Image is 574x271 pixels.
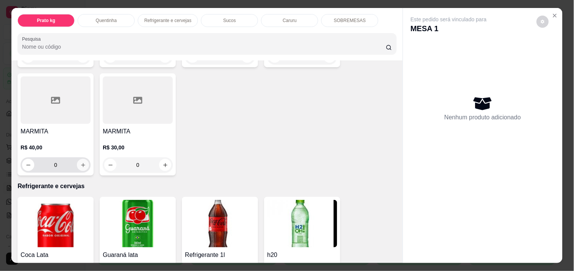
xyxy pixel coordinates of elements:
p: R$ 30,00 [103,144,173,151]
button: increase-product-quantity [77,159,89,171]
input: Pesquisa [22,43,386,51]
h4: MARMITA [103,127,173,136]
h4: h20 [267,250,337,260]
img: product-image [21,200,91,247]
h4: Refrigerante 1l [185,250,255,260]
p: Refrigerante e cervejas [144,17,191,24]
h4: Guaraná lata [103,250,173,260]
p: Este pedido será vinculado para [411,16,487,23]
button: decrease-product-quantity [22,159,34,171]
p: R$ 40,00 [21,144,91,151]
h4: Coca Lata [21,250,91,260]
button: increase-product-quantity [159,159,171,171]
button: decrease-product-quantity [104,159,116,171]
button: Close [549,10,561,22]
h4: MARMITA [21,127,91,136]
p: Quentinha [96,17,116,24]
label: Pesquisa [22,36,43,42]
p: MESA 1 [411,23,487,34]
p: SOBREMESAS [334,17,366,24]
p: Sucos [223,17,236,24]
p: Caruru [283,17,297,24]
p: Refrigerante e cervejas [18,182,397,191]
img: product-image [267,200,337,247]
p: Nenhum produto adicionado [445,113,521,122]
button: decrease-product-quantity [537,16,549,28]
img: product-image [103,200,173,247]
p: Prato kg [37,17,55,24]
img: product-image [185,200,255,247]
